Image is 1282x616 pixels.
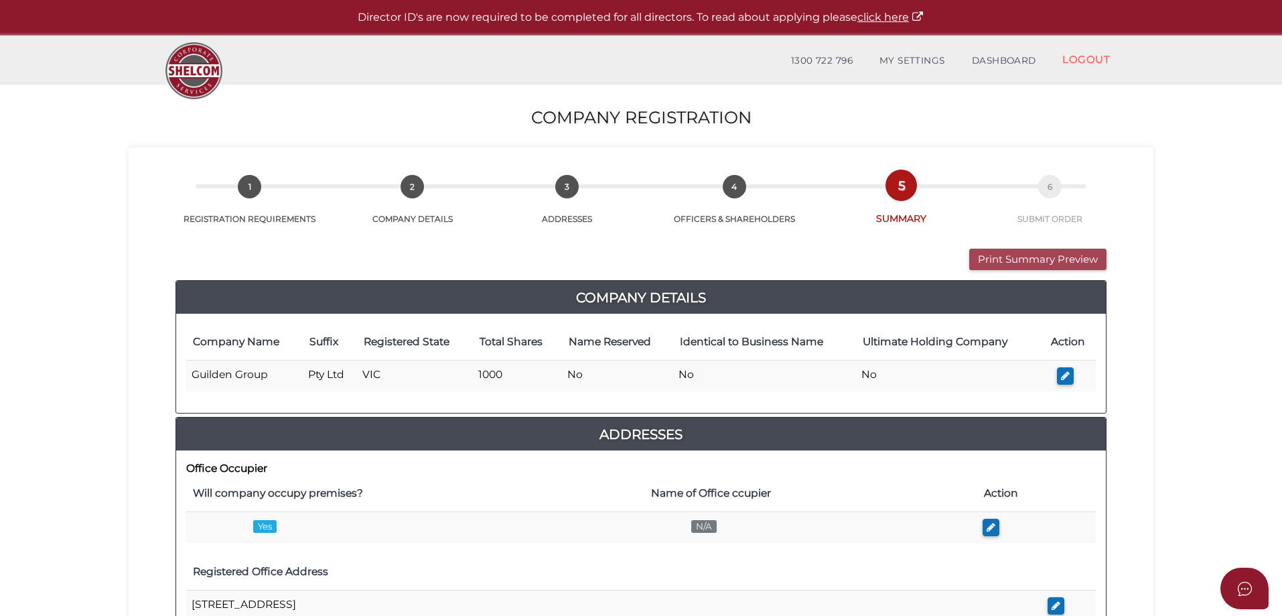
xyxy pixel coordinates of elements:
b: Office Occupier [186,462,267,475]
a: 1300 722 796 [778,48,866,74]
th: Action [1040,324,1096,360]
th: Name Reserved [562,324,674,360]
button: Print Summary Preview [969,249,1107,271]
a: 4OFFICERS & SHAREHOLDERS [646,190,823,225]
span: 2 [401,175,424,198]
span: 5 [889,174,913,197]
a: LOGOUT [1049,46,1123,73]
span: Yes [253,520,277,533]
th: Ultimate Holding Company [856,324,1040,360]
a: 2COMPANY DETAILS [337,190,488,225]
td: No [562,360,674,391]
th: Suffix [303,324,358,360]
a: Addresses [176,424,1106,445]
button: Open asap [1220,568,1269,609]
th: Registered Office Address [186,554,1042,590]
span: N/A [691,520,717,533]
a: 6SUBMIT ORDER [981,190,1120,225]
img: Logo [159,36,229,106]
th: Total Shares [473,324,562,360]
p: Director ID's are now required to be completed for all directors. To read about applying please [33,10,1249,25]
a: Company Details [176,287,1106,308]
span: 1 [238,175,261,198]
a: 1REGISTRATION REQUIREMENTS [162,190,337,225]
td: No [673,360,856,391]
a: 5SUMMARY [823,188,980,225]
th: Identical to Business Name [673,324,856,360]
td: No [856,360,1040,391]
td: 1000 [473,360,562,391]
th: Registered State [357,324,473,360]
a: click here [857,11,924,23]
th: Name of Office ccupier [644,476,977,511]
a: 3ADDRESSES [488,190,646,225]
span: 3 [555,175,579,198]
span: 6 [1038,175,1062,198]
td: Guilden Group [186,360,303,391]
th: Will company occupy premises? [186,476,644,511]
td: VIC [357,360,473,391]
a: DASHBOARD [958,48,1050,74]
th: Company Name [186,324,303,360]
span: 4 [723,175,746,198]
td: Pty Ltd [303,360,358,391]
a: MY SETTINGS [866,48,958,74]
th: Action [977,476,1096,511]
